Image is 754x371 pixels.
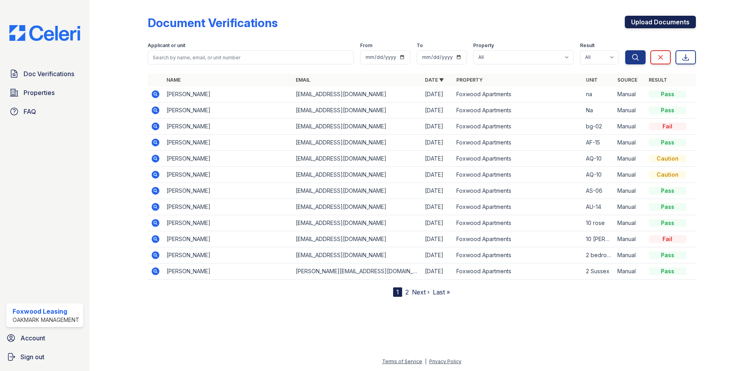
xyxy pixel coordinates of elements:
[583,86,614,102] td: na
[293,183,422,199] td: [EMAIL_ADDRESS][DOMAIN_NAME]
[13,316,79,324] div: Oakmark Management
[24,69,74,79] span: Doc Verifications
[649,267,686,275] div: Pass
[583,151,614,167] td: AQ-10
[24,88,55,97] span: Properties
[405,288,409,296] a: 2
[583,231,614,247] td: 10 [PERSON_NAME]
[649,90,686,98] div: Pass
[412,288,430,296] a: Next ›
[24,107,36,116] span: FAQ
[614,102,646,119] td: Manual
[586,77,598,83] a: Unit
[614,151,646,167] td: Manual
[649,155,686,163] div: Caution
[293,199,422,215] td: [EMAIL_ADDRESS][DOMAIN_NAME]
[583,183,614,199] td: AS-06
[3,349,86,365] a: Sign out
[422,247,453,263] td: [DATE]
[163,247,293,263] td: [PERSON_NAME]
[293,119,422,135] td: [EMAIL_ADDRESS][DOMAIN_NAME]
[293,215,422,231] td: [EMAIL_ADDRESS][DOMAIN_NAME]
[167,77,181,83] a: Name
[422,119,453,135] td: [DATE]
[422,86,453,102] td: [DATE]
[163,263,293,280] td: [PERSON_NAME]
[293,135,422,151] td: [EMAIL_ADDRESS][DOMAIN_NAME]
[20,333,45,343] span: Account
[6,66,83,82] a: Doc Verifications
[614,119,646,135] td: Manual
[148,42,185,49] label: Applicant or unit
[293,86,422,102] td: [EMAIL_ADDRESS][DOMAIN_NAME]
[583,102,614,119] td: Na
[163,119,293,135] td: [PERSON_NAME]
[422,167,453,183] td: [DATE]
[580,42,595,49] label: Result
[293,263,422,280] td: [PERSON_NAME][EMAIL_ADDRESS][DOMAIN_NAME]
[456,77,483,83] a: Property
[293,247,422,263] td: [EMAIL_ADDRESS][DOMAIN_NAME]
[614,247,646,263] td: Manual
[649,235,686,243] div: Fail
[614,86,646,102] td: Manual
[617,77,637,83] a: Source
[625,16,696,28] a: Upload Documents
[614,199,646,215] td: Manual
[425,358,426,364] div: |
[583,247,614,263] td: 2 bedroom
[148,16,278,30] div: Document Verifications
[393,287,402,297] div: 1
[20,352,44,362] span: Sign out
[429,358,461,364] a: Privacy Policy
[583,119,614,135] td: bg-02
[433,288,450,296] a: Last »
[453,119,582,135] td: Foxwood Apartments
[614,215,646,231] td: Manual
[422,263,453,280] td: [DATE]
[453,167,582,183] td: Foxwood Apartments
[583,167,614,183] td: AQ-10
[422,102,453,119] td: [DATE]
[453,231,582,247] td: Foxwood Apartments
[163,199,293,215] td: [PERSON_NAME]
[473,42,494,49] label: Property
[649,122,686,130] div: Fail
[614,263,646,280] td: Manual
[163,231,293,247] td: [PERSON_NAME]
[453,151,582,167] td: Foxwood Apartments
[163,167,293,183] td: [PERSON_NAME]
[422,215,453,231] td: [DATE]
[453,199,582,215] td: Foxwood Apartments
[293,102,422,119] td: [EMAIL_ADDRESS][DOMAIN_NAME]
[360,42,372,49] label: From
[163,215,293,231] td: [PERSON_NAME]
[649,251,686,259] div: Pass
[453,215,582,231] td: Foxwood Apartments
[3,25,86,41] img: CE_Logo_Blue-a8612792a0a2168367f1c8372b55b34899dd931a85d93a1a3d3e32e68fde9ad4.png
[583,135,614,151] td: AF-15
[649,106,686,114] div: Pass
[422,231,453,247] td: [DATE]
[3,330,86,346] a: Account
[453,135,582,151] td: Foxwood Apartments
[614,231,646,247] td: Manual
[296,77,310,83] a: Email
[583,215,614,231] td: 10 rose
[293,167,422,183] td: [EMAIL_ADDRESS][DOMAIN_NAME]
[649,187,686,195] div: Pass
[649,171,686,179] div: Caution
[583,199,614,215] td: AU-14
[453,247,582,263] td: Foxwood Apartments
[649,139,686,146] div: Pass
[163,151,293,167] td: [PERSON_NAME]
[614,167,646,183] td: Manual
[148,50,354,64] input: Search by name, email, or unit number
[163,86,293,102] td: [PERSON_NAME]
[583,263,614,280] td: 2 Sussex
[422,135,453,151] td: [DATE]
[293,151,422,167] td: [EMAIL_ADDRESS][DOMAIN_NAME]
[13,307,79,316] div: Foxwood Leasing
[6,85,83,101] a: Properties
